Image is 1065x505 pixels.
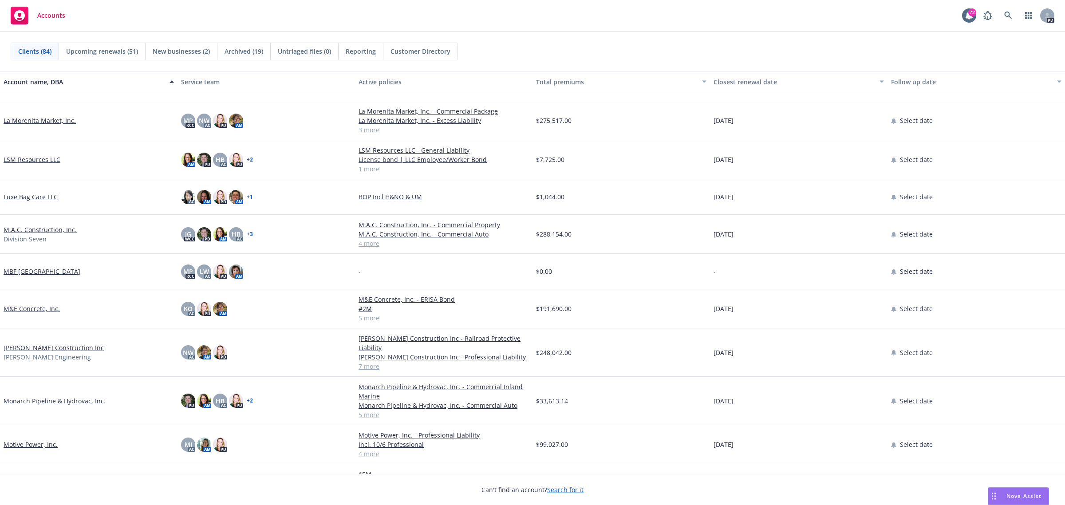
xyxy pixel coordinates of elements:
[900,396,933,406] span: Select date
[359,220,529,229] a: M.A.C. Construction, Inc. - Commercial Property
[714,304,734,313] span: [DATE]
[900,348,933,357] span: Select date
[359,440,529,449] a: Incl. 10/6 Professional
[197,190,211,204] img: photo
[181,153,195,167] img: photo
[900,192,933,201] span: Select date
[247,398,253,403] a: + 2
[900,304,933,313] span: Select date
[197,153,211,167] img: photo
[359,313,529,323] a: 5 more
[891,77,1052,87] div: Follow up date
[359,295,529,304] a: M&E Concrete, Inc. - ERISA Bond
[359,352,529,362] a: [PERSON_NAME] Construction Inc - Professional Liability
[359,449,529,458] a: 4 more
[900,229,933,239] span: Select date
[183,116,193,125] span: MP
[1020,7,1037,24] a: Switch app
[714,116,734,125] span: [DATE]
[200,267,209,276] span: LW
[4,304,60,313] a: M&E Concrete, Inc.
[229,190,243,204] img: photo
[359,362,529,371] a: 7 more
[197,438,211,452] img: photo
[213,227,227,241] img: photo
[185,440,192,449] span: MJ
[183,267,193,276] span: MP
[359,146,529,155] a: LSM Resources LLC - General Liability
[216,396,225,406] span: HB
[714,229,734,239] span: [DATE]
[536,396,568,406] span: $33,613.14
[714,396,734,406] span: [DATE]
[229,264,243,279] img: photo
[532,71,710,92] button: Total premiums
[999,7,1017,24] a: Search
[197,302,211,316] img: photo
[359,304,529,313] a: #2M
[887,71,1065,92] button: Follow up date
[4,234,47,244] span: Division Seven
[390,47,450,56] span: Customer Directory
[536,77,697,87] div: Total premiums
[536,116,572,125] span: $275,517.00
[359,469,529,479] a: $5M
[355,71,532,92] button: Active policies
[359,155,529,164] a: License bond | LLC Employee/Worker Bond
[346,47,376,56] span: Reporting
[359,116,529,125] a: La Morenita Market, Inc. - Excess Liability
[968,8,976,16] div: 72
[183,348,193,357] span: NW
[4,116,76,125] a: La Morenita Market, Inc.
[213,438,227,452] img: photo
[184,304,193,313] span: KO
[536,229,572,239] span: $288,154.00
[536,348,572,357] span: $248,042.00
[900,267,933,276] span: Select date
[536,440,568,449] span: $99,027.00
[278,47,331,56] span: Untriaged files (0)
[213,345,227,359] img: photo
[359,192,529,201] a: BOP Incl H&NO & UM
[4,225,77,234] a: M.A.C. Construction, Inc.
[247,157,253,162] a: + 2
[536,304,572,313] span: $191,690.00
[216,155,225,164] span: HB
[213,264,227,279] img: photo
[18,47,51,56] span: Clients (84)
[225,47,263,56] span: Archived (19)
[900,155,933,164] span: Select date
[359,267,361,276] span: -
[359,430,529,440] a: Motive Power, Inc. - Professional Liability
[536,192,564,201] span: $1,044.00
[4,343,104,352] a: [PERSON_NAME] Construction Inc
[536,267,552,276] span: $0.00
[714,155,734,164] span: [DATE]
[4,155,60,164] a: LSM Resources LLC
[988,488,999,505] div: Drag to move
[229,114,243,128] img: photo
[1006,492,1041,500] span: Nova Assist
[714,77,874,87] div: Closest renewal date
[153,47,210,56] span: New businesses (2)
[359,410,529,419] a: 5 more
[714,348,734,357] span: [DATE]
[979,7,997,24] a: Report a Bug
[714,192,734,201] span: [DATE]
[359,401,529,410] a: Monarch Pipeline & Hydrovac, Inc. - Commercial Auto
[359,77,529,87] div: Active policies
[714,267,716,276] span: -
[181,77,351,87] div: Service team
[714,440,734,449] span: [DATE]
[359,239,529,248] a: 4 more
[199,116,209,125] span: NW
[359,382,529,401] a: Monarch Pipeline & Hydrovac, Inc. - Commercial Inland Marine
[181,190,195,204] img: photo
[247,194,253,200] a: + 1
[213,114,227,128] img: photo
[359,107,529,116] a: La Morenita Market, Inc. - Commercial Package
[4,192,58,201] a: Luxe Bag Care LLC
